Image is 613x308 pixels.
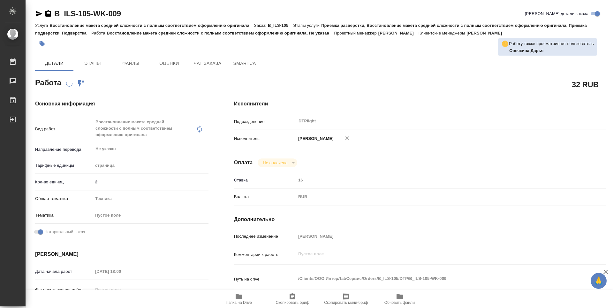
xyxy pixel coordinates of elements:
[467,31,507,35] p: [PERSON_NAME]
[296,191,575,202] div: RUB
[154,59,185,67] span: Оценки
[212,290,266,308] button: Папка на Drive
[192,59,223,67] span: Чат заказа
[296,232,575,241] input: Пустое поле
[234,216,606,223] h4: Дополнительно
[93,210,208,221] div: Пустое поле
[296,135,334,142] p: [PERSON_NAME]
[35,250,208,258] h4: [PERSON_NAME]
[234,233,296,240] p: Последнее изменение
[91,31,107,35] p: Работа
[107,31,334,35] p: Восстановление макета средней сложности с полным соответствием оформлению оригинала, Не указан
[268,23,293,28] p: B_ILS-105
[35,126,93,132] p: Вид работ
[234,194,296,200] p: Валюта
[35,23,587,35] p: Приемка разверстки, Восстановление макета средней сложности с полным соответствием оформлению ори...
[234,119,296,125] p: Подразделение
[35,37,49,51] button: Добавить тэг
[35,196,93,202] p: Общая тематика
[35,287,93,293] p: Факт. дата начала работ
[324,300,368,305] span: Скопировать мини-бриф
[296,175,575,185] input: Пустое поле
[231,59,261,67] span: SmartCat
[373,290,427,308] button: Обновить файлы
[334,31,378,35] p: Проектный менеджер
[49,23,254,28] p: Восстановление макета средней сложности с полным соответствием оформлению оригинала
[35,100,208,108] h4: Основная информация
[296,273,575,284] textarea: /Clients/ООО ИнтерЛабСервис/Orders/B_ILS-105/DTP/B_ILS-105-WK-009
[44,229,85,235] span: Нотариальный заказ
[35,212,93,219] p: Тематика
[572,79,599,90] h2: 32 RUB
[226,300,252,305] span: Папка на Drive
[293,23,321,28] p: Этапы услуги
[340,131,354,145] button: Удалить исполнителя
[35,162,93,169] p: Тарифные единицы
[234,159,253,166] h4: Оплата
[509,41,594,47] p: Работу также просматривает пользователь
[261,160,289,166] button: Не оплачена
[276,300,309,305] span: Скопировать бриф
[319,290,373,308] button: Скопировать мини-бриф
[234,276,296,282] p: Путь на drive
[509,48,594,54] p: Овечкина Дарья
[54,9,121,18] a: B_ILS-105-WK-009
[77,59,108,67] span: Этапы
[35,268,93,275] p: Дата начала работ
[35,179,93,185] p: Кол-во единиц
[525,11,588,17] span: [PERSON_NAME] детали заказа
[39,59,70,67] span: Детали
[593,274,604,288] span: 🙏
[93,160,208,171] div: страница
[591,273,607,289] button: 🙏
[234,251,296,258] p: Комментарий к работе
[234,177,296,183] p: Ставка
[234,100,606,108] h4: Исполнители
[93,193,208,204] div: Техника
[93,285,149,294] input: Пустое поле
[384,300,415,305] span: Обновить файлы
[95,212,201,219] div: Пустое поле
[93,177,208,187] input: ✎ Введи что-нибудь
[116,59,146,67] span: Файлы
[509,48,543,53] b: Овечкина Дарья
[234,135,296,142] p: Исполнитель
[35,76,61,88] h2: Работа
[378,31,419,35] p: [PERSON_NAME]
[419,31,467,35] p: Клиентские менеджеры
[258,158,297,167] div: Не оплачена
[93,267,149,276] input: Пустое поле
[44,10,52,18] button: Скопировать ссылку
[35,10,43,18] button: Скопировать ссылку для ЯМессенджера
[266,290,319,308] button: Скопировать бриф
[254,23,268,28] p: Заказ:
[35,146,93,153] p: Направление перевода
[35,23,49,28] p: Услуга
